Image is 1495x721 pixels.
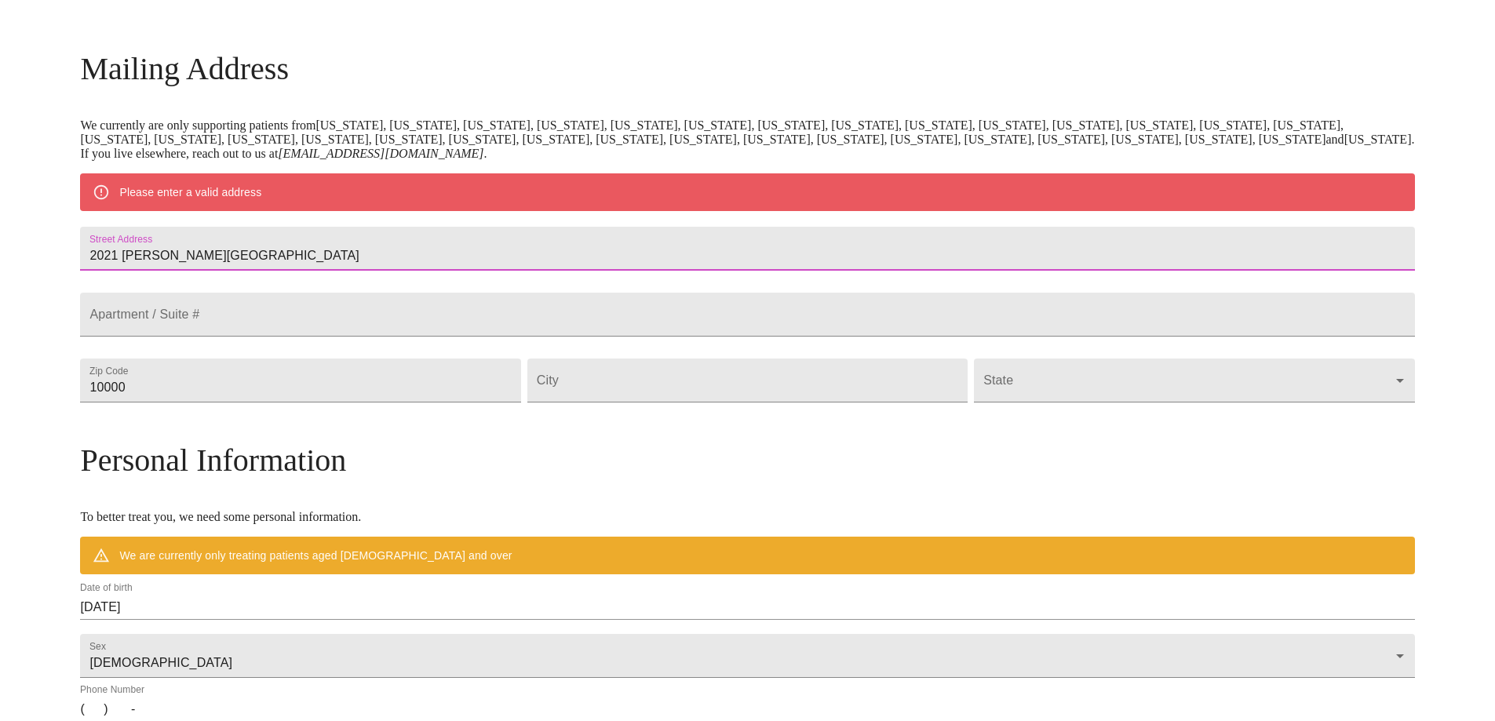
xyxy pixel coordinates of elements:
[80,510,1414,524] p: To better treat you, we need some personal information.
[80,634,1414,678] div: [DEMOGRAPHIC_DATA]
[119,541,512,570] div: We are currently only treating patients aged [DEMOGRAPHIC_DATA] and over
[974,359,1414,402] div: ​
[80,50,1414,87] h3: Mailing Address
[80,118,1414,161] p: We currently are only supporting patients from [US_STATE], [US_STATE], [US_STATE], [US_STATE], [U...
[119,178,261,206] div: Please enter a valid address
[80,442,1414,479] h3: Personal Information
[80,584,133,593] label: Date of birth
[278,147,483,160] em: [EMAIL_ADDRESS][DOMAIN_NAME]
[80,686,144,695] label: Phone Number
